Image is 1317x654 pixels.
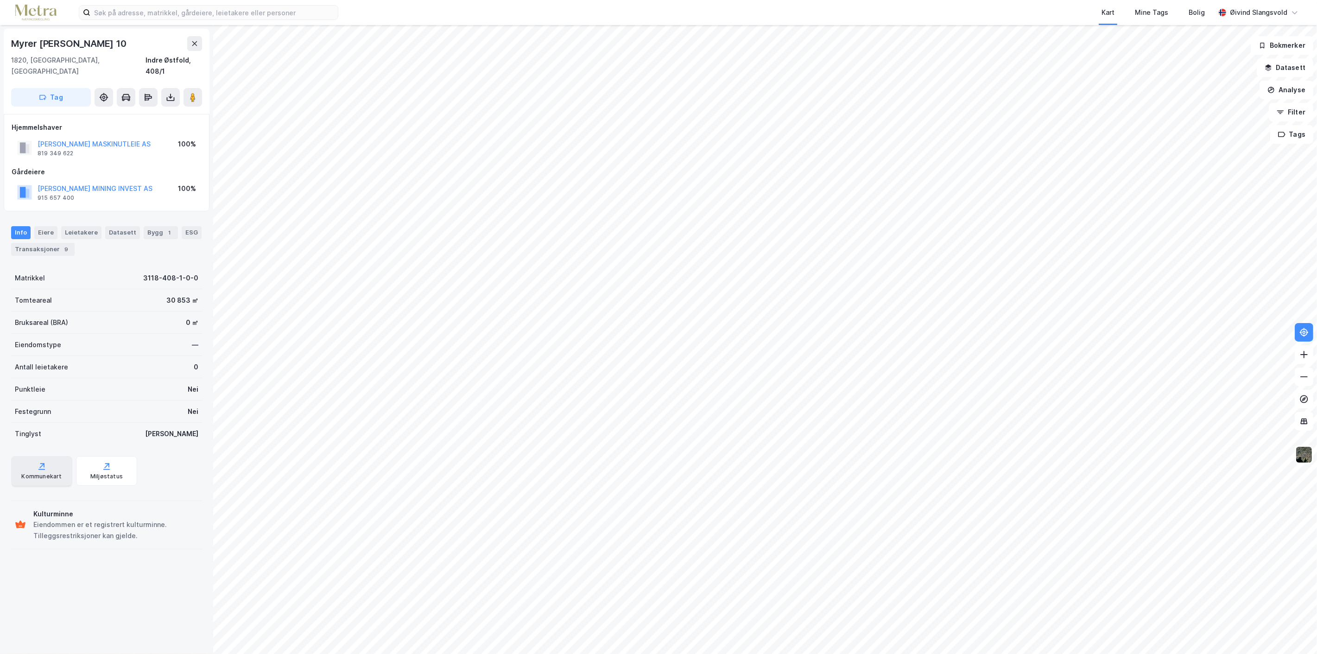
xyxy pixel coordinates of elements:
[15,339,61,350] div: Eiendomstype
[1260,81,1313,99] button: Analyse
[1230,7,1287,18] div: Øivind Slangsvold
[166,295,198,306] div: 30 853 ㎡
[1269,103,1313,121] button: Filter
[143,273,198,284] div: 3118-408-1-0-0
[178,183,196,194] div: 100%
[34,226,57,239] div: Eiere
[90,473,123,480] div: Miljøstatus
[15,317,68,328] div: Bruksareal (BRA)
[90,6,338,19] input: Søk på adresse, matrikkel, gårdeiere, leietakere eller personer
[33,508,198,520] div: Kulturminne
[105,226,140,239] div: Datasett
[61,226,101,239] div: Leietakere
[144,226,178,239] div: Bygg
[165,228,174,237] div: 1
[1102,7,1114,18] div: Kart
[21,473,62,480] div: Kommunekart
[1135,7,1168,18] div: Mine Tags
[15,295,52,306] div: Tomteareal
[38,150,73,157] div: 819 349 622
[38,194,74,202] div: 915 657 400
[182,226,202,239] div: ESG
[188,406,198,417] div: Nei
[15,362,68,373] div: Antall leietakere
[146,55,202,77] div: Indre Østfold, 408/1
[1189,7,1205,18] div: Bolig
[1257,58,1313,77] button: Datasett
[11,55,146,77] div: 1820, [GEOGRAPHIC_DATA], [GEOGRAPHIC_DATA]
[15,273,45,284] div: Matrikkel
[15,406,51,417] div: Festegrunn
[178,139,196,150] div: 100%
[194,362,198,373] div: 0
[15,428,41,439] div: Tinglyst
[1271,610,1317,654] div: Kontrollprogram for chat
[33,519,198,541] div: Eiendommen er et registrert kulturminne. Tilleggsrestriksjoner kan gjelde.
[192,339,198,350] div: —
[1295,446,1313,464] img: 9k=
[188,384,198,395] div: Nei
[1271,610,1317,654] iframe: Chat Widget
[186,317,198,328] div: 0 ㎡
[12,122,202,133] div: Hjemmelshaver
[11,36,128,51] div: Myrer [PERSON_NAME] 10
[62,245,71,254] div: 9
[1251,36,1313,55] button: Bokmerker
[1270,125,1313,144] button: Tags
[15,384,45,395] div: Punktleie
[11,88,91,107] button: Tag
[11,243,75,256] div: Transaksjoner
[11,226,31,239] div: Info
[145,428,198,439] div: [PERSON_NAME]
[12,166,202,178] div: Gårdeiere
[15,5,57,21] img: metra-logo.256734c3b2bbffee19d4.png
